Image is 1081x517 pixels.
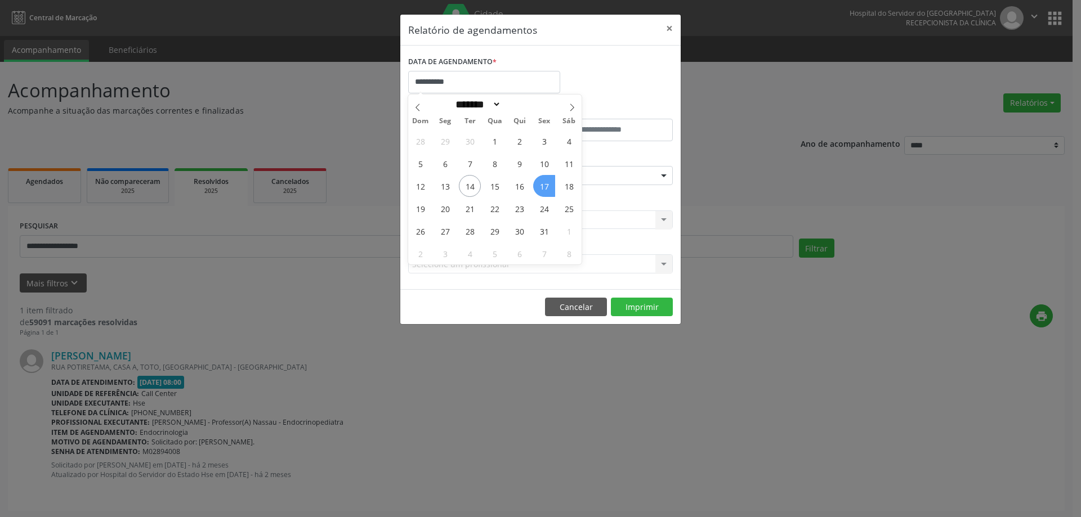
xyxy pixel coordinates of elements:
span: Novembro 1, 2025 [558,220,580,242]
span: Qua [483,118,507,125]
span: Qui [507,118,532,125]
span: Outubro 5, 2025 [409,152,431,174]
span: Novembro 6, 2025 [508,242,530,264]
span: Outubro 23, 2025 [508,197,530,219]
span: Novembro 4, 2025 [459,242,481,264]
span: Outubro 14, 2025 [459,175,481,197]
span: Outubro 20, 2025 [434,197,456,219]
span: Novembro 7, 2025 [533,242,555,264]
span: Ter [458,118,483,125]
span: Outubro 7, 2025 [459,152,481,174]
span: Dom [408,118,433,125]
select: Month [452,98,501,110]
span: Outubro 15, 2025 [484,175,506,197]
span: Outubro 18, 2025 [558,175,580,197]
span: Outubro 30, 2025 [508,220,530,242]
span: Outubro 13, 2025 [434,175,456,197]
span: Outubro 9, 2025 [508,152,530,174]
span: Novembro 8, 2025 [558,242,580,264]
span: Outubro 12, 2025 [409,175,431,197]
span: Seg [433,118,458,125]
span: Outubro 4, 2025 [558,130,580,152]
span: Outubro 1, 2025 [484,130,506,152]
button: Close [658,15,681,42]
button: Imprimir [611,298,673,317]
span: Setembro 29, 2025 [434,130,456,152]
span: Outubro 17, 2025 [533,175,555,197]
span: Outubro 6, 2025 [434,152,456,174]
h5: Relatório de agendamentos [408,23,537,37]
span: Outubro 16, 2025 [508,175,530,197]
span: Outubro 11, 2025 [558,152,580,174]
label: DATA DE AGENDAMENTO [408,53,497,71]
span: Novembro 2, 2025 [409,242,431,264]
span: Outubro 10, 2025 [533,152,555,174]
span: Outubro 31, 2025 [533,220,555,242]
span: Outubro 3, 2025 [533,130,555,152]
span: Novembro 5, 2025 [484,242,506,264]
input: Year [501,98,538,110]
button: Cancelar [545,298,607,317]
span: Outubro 22, 2025 [484,197,506,219]
span: Outubro 27, 2025 [434,220,456,242]
span: Sáb [557,118,582,125]
span: Novembro 3, 2025 [434,242,456,264]
span: Outubro 2, 2025 [508,130,530,152]
span: Outubro 19, 2025 [409,197,431,219]
span: Outubro 24, 2025 [533,197,555,219]
span: Outubro 8, 2025 [484,152,506,174]
span: Setembro 28, 2025 [409,130,431,152]
label: ATÉ [543,101,673,119]
span: Outubro 26, 2025 [409,220,431,242]
span: Outubro 25, 2025 [558,197,580,219]
span: Outubro 21, 2025 [459,197,481,219]
span: Setembro 30, 2025 [459,130,481,152]
span: Outubro 29, 2025 [484,220,506,242]
span: Outubro 28, 2025 [459,220,481,242]
span: Sex [532,118,557,125]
